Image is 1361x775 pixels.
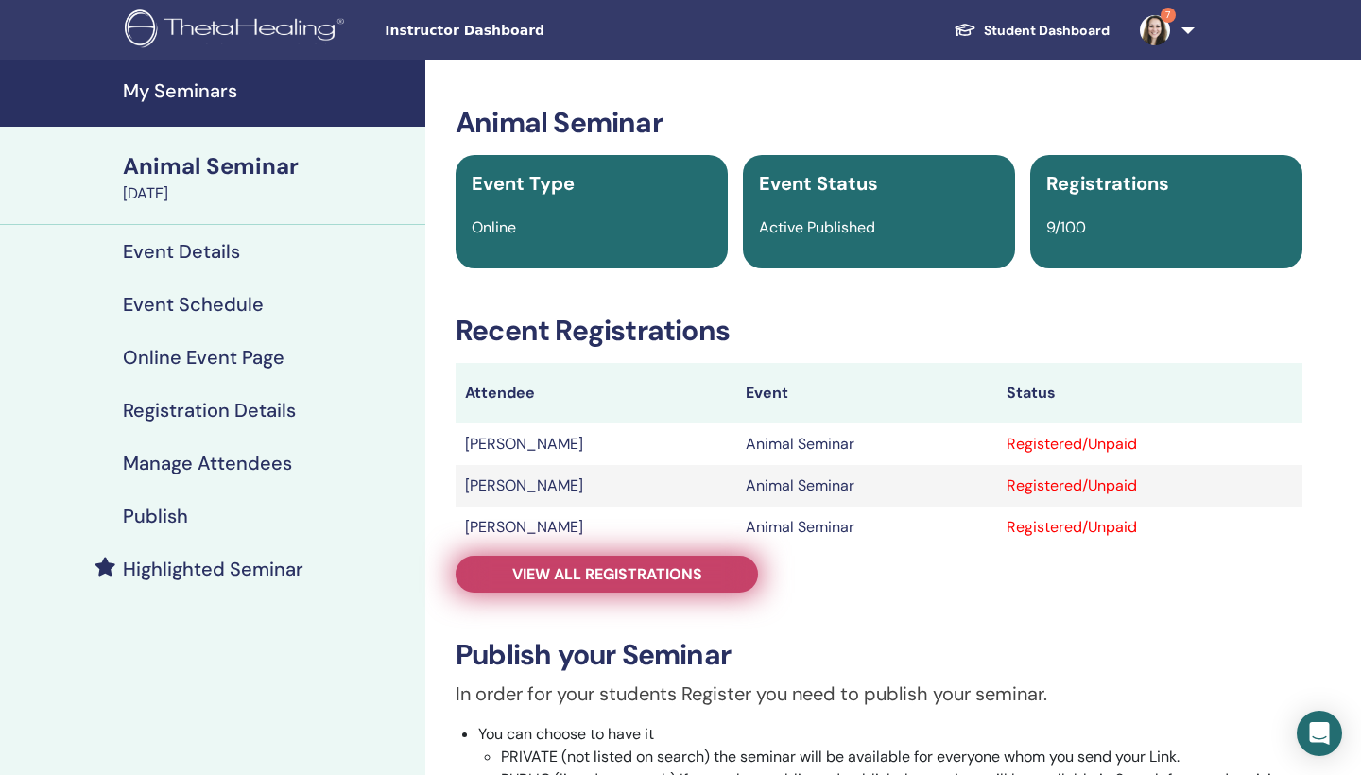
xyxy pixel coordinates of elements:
[997,363,1302,423] th: Status
[472,171,575,196] span: Event Type
[456,638,1302,672] h3: Publish your Seminar
[456,363,736,423] th: Attendee
[1046,217,1086,237] span: 9/100
[512,564,702,584] span: View all registrations
[736,507,997,548] td: Animal Seminar
[1007,433,1293,456] div: Registered/Unpaid
[125,9,351,52] img: logo.png
[456,556,758,593] a: View all registrations
[472,217,516,237] span: Online
[123,505,188,527] h4: Publish
[1007,474,1293,497] div: Registered/Unpaid
[954,22,976,38] img: graduation-cap-white.svg
[123,452,292,474] h4: Manage Attendees
[456,314,1302,348] h3: Recent Registrations
[501,746,1302,768] li: PRIVATE (not listed on search) the seminar will be available for everyone whom you send your Link.
[1140,15,1170,45] img: default.jpg
[123,182,414,205] div: [DATE]
[456,106,1302,140] h3: Animal Seminar
[112,150,425,205] a: Animal Seminar[DATE]
[759,217,875,237] span: Active Published
[736,363,997,423] th: Event
[736,423,997,465] td: Animal Seminar
[1046,171,1169,196] span: Registrations
[456,465,736,507] td: [PERSON_NAME]
[123,346,284,369] h4: Online Event Page
[456,423,736,465] td: [PERSON_NAME]
[123,79,414,102] h4: My Seminars
[759,171,878,196] span: Event Status
[939,13,1125,48] a: Student Dashboard
[385,21,668,41] span: Instructor Dashboard
[1297,711,1342,756] div: Open Intercom Messenger
[123,240,240,263] h4: Event Details
[123,293,264,316] h4: Event Schedule
[123,558,303,580] h4: Highlighted Seminar
[1161,8,1176,23] span: 7
[123,399,296,422] h4: Registration Details
[456,680,1302,708] p: In order for your students Register you need to publish your seminar.
[123,150,414,182] div: Animal Seminar
[1007,516,1293,539] div: Registered/Unpaid
[456,507,736,548] td: [PERSON_NAME]
[736,465,997,507] td: Animal Seminar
